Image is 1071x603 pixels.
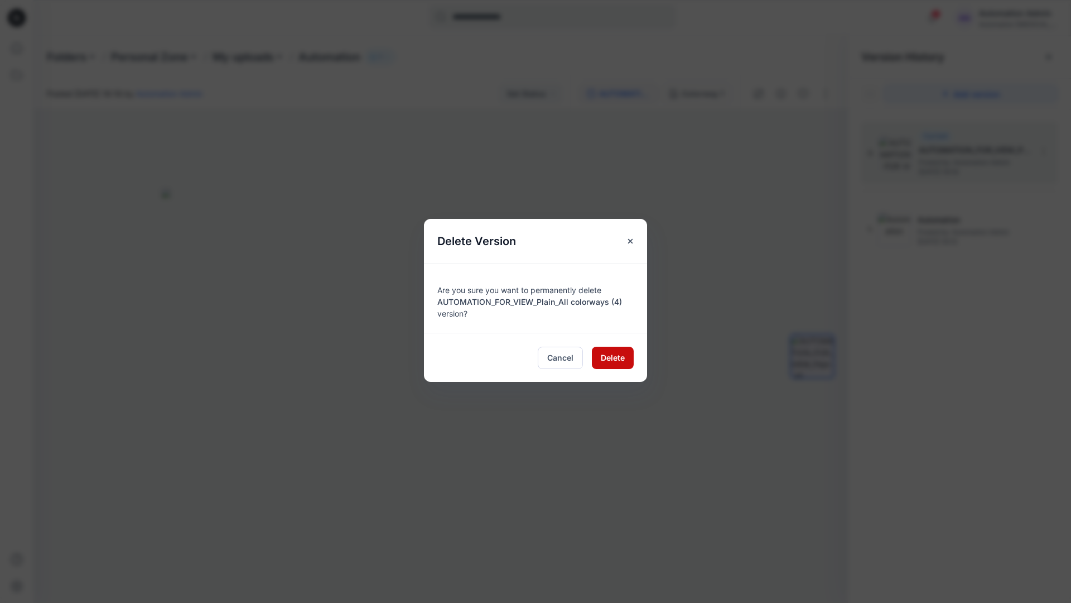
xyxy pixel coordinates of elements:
[437,297,622,307] span: AUTOMATION_FOR_VIEW_Plain_All colorways (4)
[601,352,625,363] span: Delete
[620,231,640,251] button: Close
[424,219,529,264] h5: Delete Version
[592,347,634,369] button: Delete
[547,352,573,363] span: Cancel
[437,277,634,319] div: Are you sure you want to permanently delete version?
[538,347,583,369] button: Cancel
